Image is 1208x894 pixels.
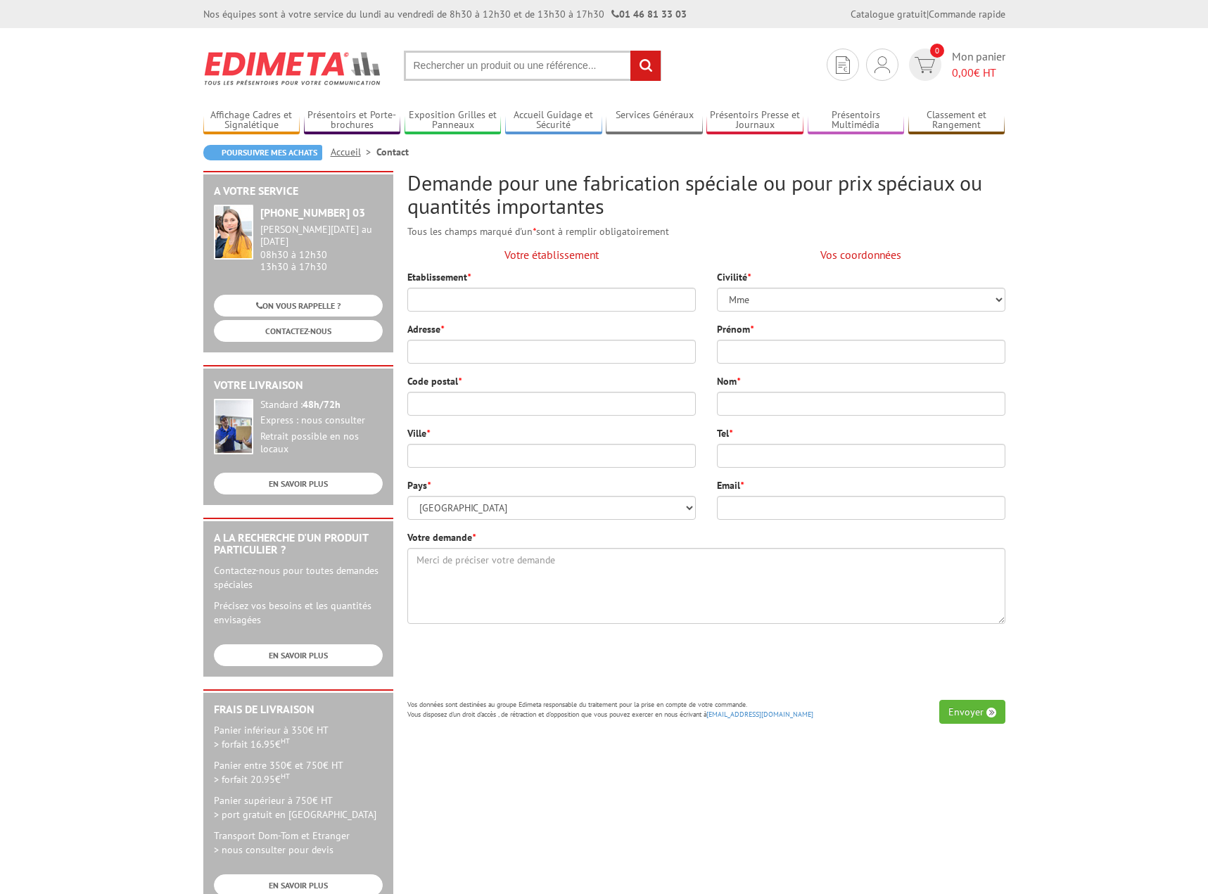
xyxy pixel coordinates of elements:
strong: 01 46 81 33 03 [611,8,687,20]
img: Edimeta [203,42,383,94]
img: devis rapide [836,56,850,74]
a: EN SAVOIR PLUS [214,473,383,494]
p: Transport Dom-Tom et Etranger [214,829,383,857]
label: Pays [407,478,431,492]
a: Exposition Grilles et Panneaux [405,109,502,132]
input: Rechercher un produit ou une référence... [404,51,661,81]
sup: HT [281,771,290,781]
span: € HT [952,65,1005,81]
div: Retrait possible en nos locaux [260,430,383,456]
img: widget-service.jpg [214,205,253,260]
a: devis rapide 0 Mon panier 0,00€ HT [905,49,1005,81]
input: rechercher [630,51,661,81]
iframe: reCAPTCHA [791,634,1005,689]
a: Présentoirs Presse et Journaux [706,109,803,132]
strong: [PHONE_NUMBER] 03 [260,205,365,219]
p: Panier inférieur à 350€ HT [214,723,383,751]
span: 0 [930,44,944,58]
h2: Votre livraison [214,379,383,392]
a: Poursuivre mes achats [203,145,322,160]
a: Classement et Rangement [908,109,1005,132]
a: ON VOUS RAPPELLE ? [214,295,383,317]
a: Accueil Guidage et Sécurité [505,109,602,132]
label: Civilité [717,270,751,284]
a: [EMAIL_ADDRESS][DOMAIN_NAME] [706,710,813,719]
div: [PERSON_NAME][DATE] au [DATE] [260,224,383,248]
button: Envoyer [939,700,1005,724]
label: Nom [717,374,740,388]
span: 0,00 [952,65,974,79]
img: devis rapide [875,56,890,73]
p: Panier entre 350€ et 750€ HT [214,758,383,786]
sup: HT [281,736,290,746]
a: Accueil [331,146,376,158]
div: | [851,7,1005,21]
a: EN SAVOIR PLUS [214,644,383,666]
label: Adresse [407,322,444,336]
label: Votre demande [407,530,476,544]
img: devis rapide [915,57,935,73]
a: Services Généraux [606,109,703,132]
a: Commande rapide [929,8,1005,20]
label: Tel [717,426,732,440]
span: > forfait 20.95€ [214,773,290,786]
h2: Frais de Livraison [214,703,383,716]
a: Affichage Cadres et Signalétique [203,109,300,132]
label: Code postal [407,374,462,388]
h2: A la recherche d'un produit particulier ? [214,532,383,556]
h2: Demande pour une fabrication spéciale ou pour prix spéciaux ou quantités importantes [407,171,1005,217]
span: > port gratuit en [GEOGRAPHIC_DATA] [214,808,376,821]
img: widget-livraison.jpg [214,399,253,454]
a: Présentoirs et Porte-brochures [304,109,401,132]
a: Catalogue gratuit [851,8,927,20]
img: angle-right.png [986,708,996,717]
li: Contact [376,145,409,159]
p: Votre établissement [407,247,696,263]
span: Tous les champs marqué d'un sont à remplir obligatoirement [407,225,669,238]
span: > forfait 16.95€ [214,738,290,751]
div: Nos équipes sont à votre service du lundi au vendredi de 8h30 à 12h30 et de 13h30 à 17h30 [203,7,687,21]
span: > nous consulter pour devis [214,843,333,856]
p: Vos coordonnées [717,247,1005,263]
div: Standard : [260,399,383,411]
span: Mon panier [952,49,1005,81]
h2: A votre service [214,185,383,198]
label: Etablissement [407,270,471,284]
p: Contactez-nous pour toutes demandes spéciales [214,563,383,592]
div: Express : nous consulter [260,414,383,427]
strong: 48h/72h [303,398,341,411]
p: Vos données sont destinées au groupe Edimeta responsable du traitement pour la prise en compte de... [407,700,1005,720]
a: CONTACTEZ-NOUS [214,320,383,342]
p: Panier supérieur à 750€ HT [214,793,383,822]
div: 08h30 à 12h30 13h30 à 17h30 [260,224,383,272]
a: Présentoirs Multimédia [808,109,905,132]
label: Prénom [717,322,754,336]
p: Précisez vos besoins et les quantités envisagées [214,599,383,627]
label: Email [717,478,744,492]
label: Ville [407,426,430,440]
